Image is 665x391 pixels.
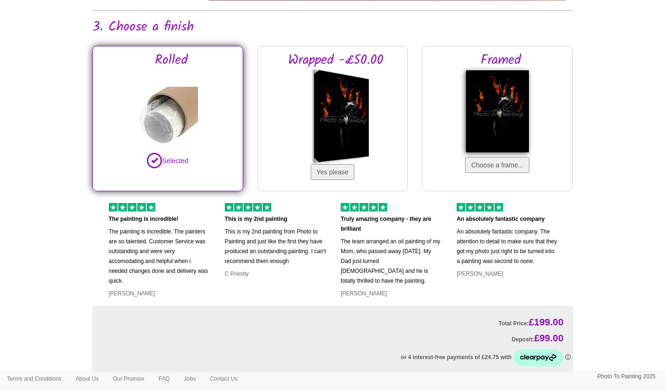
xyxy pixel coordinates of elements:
p: An absolutely fantastic company. The attention to detail to make sure that they got my photo just... [457,227,558,266]
p: Photo To Painting 2025 [597,372,656,382]
img: 5 of out 5 stars [109,203,155,211]
a: FAQ [152,372,177,386]
p: This is my 2nd painting from Photo to Painting and just like the first they have produced an outs... [225,227,327,266]
h2: Framed [443,53,558,68]
h2: 3. Choose a finish [92,20,573,35]
p: The painting is incredible. The painters are so talented. Customer Service was outstanding and we... [109,227,211,286]
a: Jobs [177,372,203,386]
p: [PERSON_NAME] [109,289,211,299]
span: or 4 interest-free payments of £24.75 with [401,354,513,361]
p: [PERSON_NAME] [457,269,558,279]
button: Choose a frame... [465,157,529,173]
p: Selected [107,152,229,167]
button: Yes please [311,164,355,180]
h2: Wrapped - [279,53,393,68]
a: Our Promise [106,372,151,386]
p: The painting is incredible! [109,214,211,224]
span: £99.00 [534,333,563,343]
span: £199.00 [529,317,564,327]
img: 5 of out 5 stars [341,203,387,211]
p: An absolutely fantastic company [457,214,558,224]
img: Framed [466,70,529,152]
h2: Rolled [114,53,229,68]
p: This is my 2nd painting [225,214,327,224]
p: Truly amazing company - they are brilliant [341,214,443,234]
p: C Priestly [225,269,327,279]
img: 5 of out 5 stars [225,203,271,211]
a: Contact Us [203,372,245,386]
a: About Us [69,372,106,386]
a: Information - Opens a dialog [565,354,571,361]
img: Rolled in a tube [137,87,198,148]
span: £50.00 [345,50,383,71]
label: Total Price: [498,316,563,329]
p: The team arranged an oil painting of my Mom, who passed away [DATE]. My Dad just turned [DEMOGRAP... [341,237,443,286]
img: 5 of out 5 stars [457,203,503,211]
p: [PERSON_NAME] [341,289,443,299]
label: Deposit: [512,331,563,345]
